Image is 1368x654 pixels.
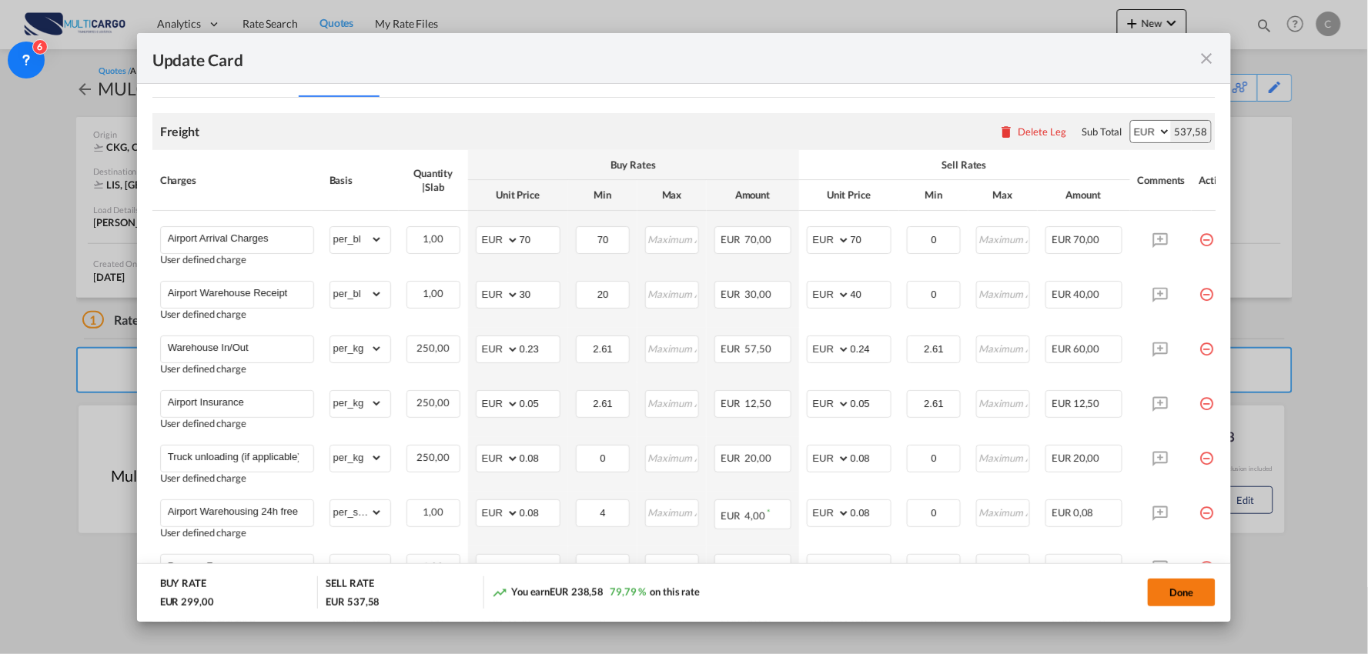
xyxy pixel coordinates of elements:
[978,227,1029,250] input: Maximum Amount
[851,282,891,305] input: 40
[168,391,313,414] input: Charge Name
[1052,561,1072,573] span: EUR
[406,166,460,194] div: Quantity | Slab
[768,507,771,517] sup: Minimum amount
[999,124,1015,139] md-icon: icon-delete
[744,561,765,573] span: 0,00
[978,336,1029,359] input: Maximum Amount
[520,282,560,305] input: 30
[476,158,791,172] div: Buy Rates
[168,282,313,305] input: Charge Name
[1052,288,1072,300] span: EUR
[610,586,646,598] span: 79,79 %
[168,555,313,578] input: Charge Name
[721,509,743,522] span: EUR
[807,158,1122,172] div: Sell Rates
[908,227,960,250] input: Minimum Amount
[721,452,743,464] span: EUR
[161,391,313,414] md-input-container: Airport Insurance
[1199,281,1215,296] md-icon: icon-minus-circle-outline red-400-fg pt-7
[577,500,629,523] input: Minimum Amount
[417,451,450,463] span: 250,00
[330,336,383,361] select: per_kg
[577,227,629,250] input: Minimum Amount
[1199,335,1215,351] md-icon: icon-minus-circle-outline red-400-fg pt-7
[799,180,899,210] th: Unit Price
[721,397,743,409] span: EUR
[1052,233,1072,245] span: EUR
[1073,397,1100,409] span: 12,50
[899,180,968,210] th: Min
[577,282,629,305] input: Minimum Amount
[160,527,314,539] div: User defined charge
[744,509,765,522] span: 4,00
[161,500,313,523] md-input-container: Airport Warehousing 24h free *Eur x CW x Day - up to 7day - min EUR 4,00
[1038,180,1130,210] th: Amount
[851,445,891,469] input: 0.08
[160,309,314,320] div: User defined charge
[577,391,629,414] input: Minimum Amount
[908,282,960,305] input: Minimum Amount
[908,336,960,359] input: Minimum Amount
[721,342,743,355] span: EUR
[721,561,743,573] span: EUR
[908,500,960,523] input: Minimum Amount
[647,555,698,578] input: Maximum Amount
[721,233,743,245] span: EUR
[330,227,383,252] select: per_bl
[851,555,891,578] input: 90
[160,576,206,594] div: BUY RATE
[168,500,313,523] input: Charge Name
[137,33,1232,622] md-dialog: Update CardPort of ...
[1018,125,1067,138] div: Delete Leg
[326,595,380,609] div: EUR 537,58
[908,391,960,414] input: Minimum Amount
[744,452,771,464] span: 20,00
[978,500,1029,523] input: Maximum Amount
[520,445,560,469] input: 0.08
[1073,342,1100,355] span: 60,00
[160,418,314,429] div: User defined charge
[423,506,443,518] span: 1,00
[330,500,383,525] select: per_shipment
[647,336,698,359] input: Maximum Amount
[160,363,314,375] div: User defined charge
[999,125,1067,138] button: Delete Leg
[978,445,1029,469] input: Maximum Amount
[568,180,637,210] th: Min
[161,282,313,305] md-input-container: Airport Warehouse Receipt
[978,555,1029,578] input: Maximum Amount
[1199,499,1215,515] md-icon: icon-minus-circle-outline red-400-fg pt-7
[1197,49,1216,68] md-icon: icon-close fg-AAA8AD m-0 pointer
[168,336,313,359] input: Charge Name
[417,396,450,409] span: 250,00
[1052,506,1072,519] span: EUR
[908,445,960,469] input: Minimum Amount
[577,336,629,359] input: Minimum Amount
[326,576,373,594] div: SELL RATE
[1148,579,1216,606] button: Done
[851,500,891,523] input: 0.08
[1073,561,1100,573] span: 90,00
[647,391,698,414] input: Maximum Amount
[908,555,960,578] input: Minimum Amount
[1082,125,1122,138] div: Sub Total
[1192,150,1243,210] th: Action
[851,227,891,250] input: 70
[520,336,560,359] input: 0.23
[577,445,629,469] input: Minimum Amount
[1171,121,1211,142] div: 537,58
[1052,342,1072,355] span: EUR
[1130,150,1192,210] th: Comments
[707,180,799,210] th: Amount
[1199,226,1215,242] md-icon: icon-minus-circle-outline red-400-fg pt-7
[168,227,313,250] input: Charge Name
[1199,445,1215,460] md-icon: icon-minus-circle-outline red-400-fg pt-7
[637,180,707,210] th: Max
[161,227,313,250] md-input-container: Airport Arrival Charges
[152,48,1198,68] div: Update Card
[330,282,383,306] select: per_bl
[1199,390,1215,405] md-icon: icon-minus-circle-outline red-400-fg pt-7
[160,254,314,265] div: User defined charge
[550,586,604,598] span: EUR 238,58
